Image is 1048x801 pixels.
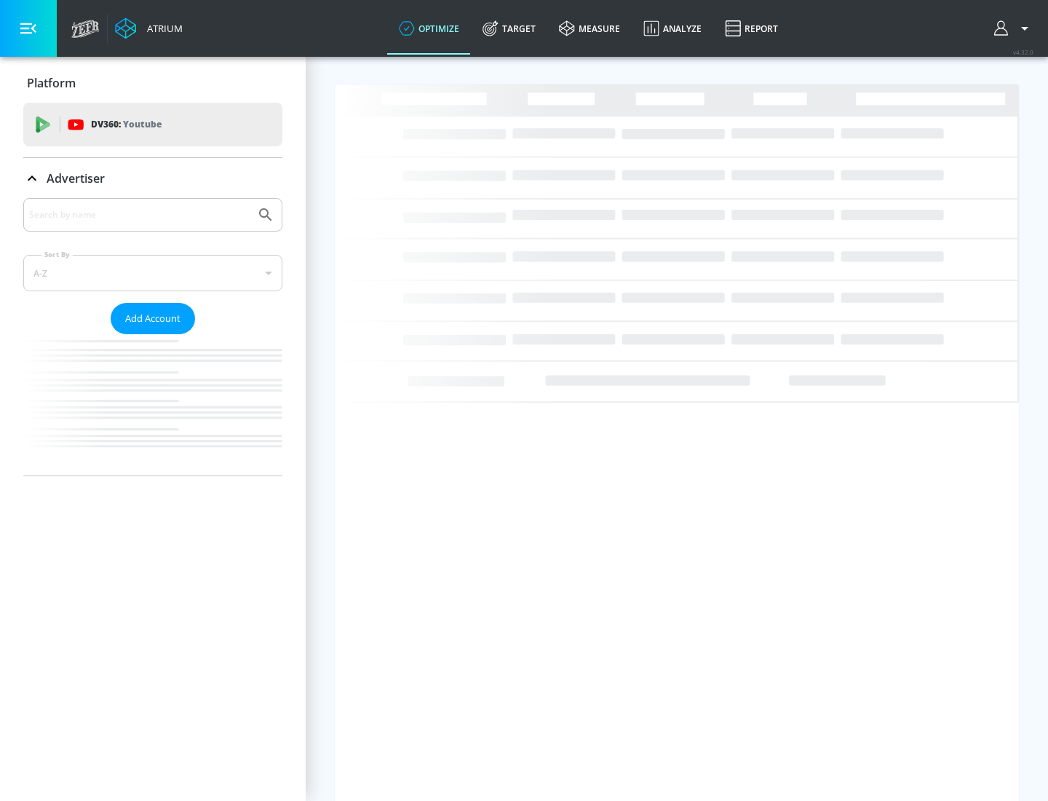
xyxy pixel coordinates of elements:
div: DV360: Youtube [23,103,282,146]
a: optimize [387,2,471,55]
a: Report [713,2,790,55]
a: Target [471,2,547,55]
div: Platform [23,63,282,103]
div: Advertiser [23,198,282,476]
span: v 4.32.0 [1013,48,1033,56]
label: Sort By [41,250,73,259]
input: Search by name [29,205,250,224]
a: Analyze [632,2,713,55]
a: measure [547,2,632,55]
p: DV360: [91,117,162,133]
div: Atrium [141,22,183,35]
button: Add Account [111,303,195,334]
p: Advertiser [47,170,105,186]
nav: list of Advertiser [23,334,282,476]
a: Atrium [115,17,183,39]
p: Youtube [123,117,162,132]
span: Add Account [125,310,180,327]
div: A-Z [23,255,282,291]
div: Advertiser [23,158,282,199]
p: Platform [27,75,76,91]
